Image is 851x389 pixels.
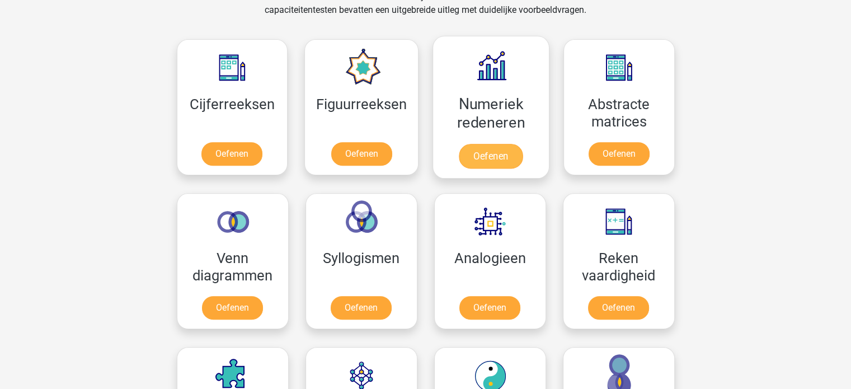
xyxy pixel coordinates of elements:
[459,296,520,320] a: Oefenen
[201,142,262,166] a: Oefenen
[459,144,523,168] a: Oefenen
[331,296,392,320] a: Oefenen
[331,142,392,166] a: Oefenen
[588,296,649,320] a: Oefenen
[589,142,650,166] a: Oefenen
[202,296,263,320] a: Oefenen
